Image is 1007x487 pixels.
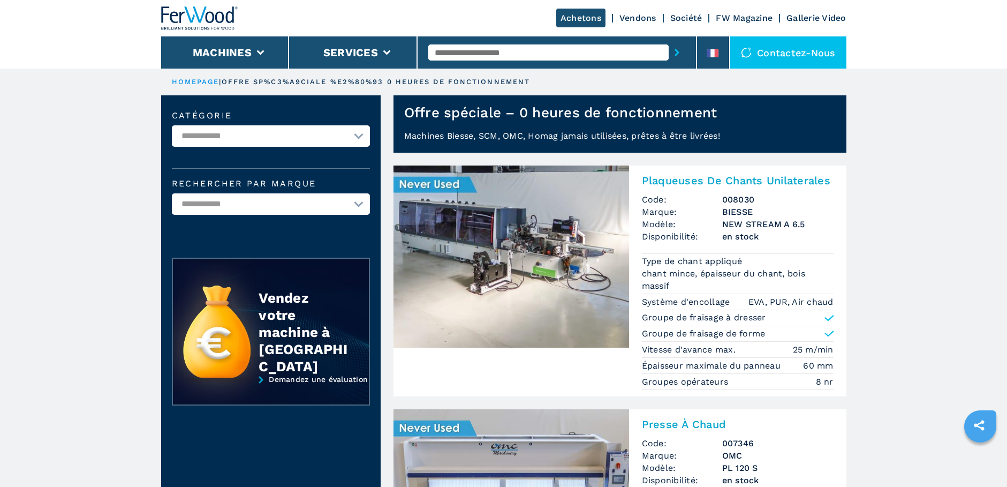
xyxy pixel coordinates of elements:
[393,166,629,348] img: Plaqueuses De Chants Unilaterales BIESSE NEW STREAM A 6.5
[722,449,834,462] h3: OMC
[748,296,834,308] em: EVA, PUR, Air chaud
[642,312,766,324] p: Groupe de fraisage à dresser
[730,36,846,69] div: Contactez-nous
[966,412,993,439] a: sharethis
[722,193,834,206] h3: 008030
[172,179,370,188] label: Rechercher par marque
[722,206,834,218] h3: BIESSE
[741,47,752,58] img: Contactez-nous
[642,218,722,230] span: Modèle:
[642,267,834,292] em: chant mince, épaisseur du chant, bois massif
[670,13,702,23] a: Société
[642,206,722,218] span: Marque:
[642,376,731,388] p: Groupes opérateurs
[259,289,347,375] div: Vendez votre machine à [GEOGRAPHIC_DATA]
[642,344,739,356] p: Vitesse d'avance max.
[172,111,370,120] label: catégorie
[642,474,722,486] span: Disponibilité:
[219,78,221,86] span: |
[172,78,219,86] a: HOMEPAGE
[793,343,834,356] em: 25 m/min
[722,230,834,243] span: en stock
[803,359,833,372] em: 60 mm
[161,6,238,30] img: Ferwood
[669,40,685,65] button: submit-button
[404,104,717,121] h1: Offre spéciale – 0 heures de fonctionnement
[642,462,722,474] span: Modèle:
[722,462,834,474] h3: PL 120 S
[642,437,722,449] span: Code:
[172,375,370,414] a: Demandez une évaluation
[722,437,834,449] h3: 007346
[323,46,378,59] button: Services
[961,439,999,479] iframe: Chat
[642,449,722,462] span: Marque:
[642,328,766,340] p: Groupe de fraisage de forme
[642,418,834,431] h3: Presse À Chaud
[556,9,605,27] a: Achetons
[722,474,834,486] span: en stock
[619,13,656,23] a: Vendons
[642,296,733,308] p: Système d'encollage
[642,193,722,206] span: Code:
[642,360,784,372] p: Épaisseur maximale du panneau
[642,174,834,187] h3: Plaqueuses De Chants Unilaterales
[642,230,722,243] span: Disponibilité:
[193,46,252,59] button: Machines
[393,166,846,396] a: Plaqueuses De Chants Unilaterales BIESSE NEW STREAM A 6.5Plaqueuses De Chants UnilateralesCode:00...
[716,13,773,23] a: FW Magazine
[816,376,834,388] em: 8 nr
[786,13,846,23] a: Gallerie Video
[722,218,834,230] h3: NEW STREAM A 6.5
[404,131,720,141] span: Machines Biesse, SCM, OMC, Homag jamais utilisées, prêtes à être livrées!
[642,256,745,267] p: Type de chant appliqué
[222,77,531,87] p: offre sp%C3%A9ciale %E2%80%93 0 heures de fonctionnement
